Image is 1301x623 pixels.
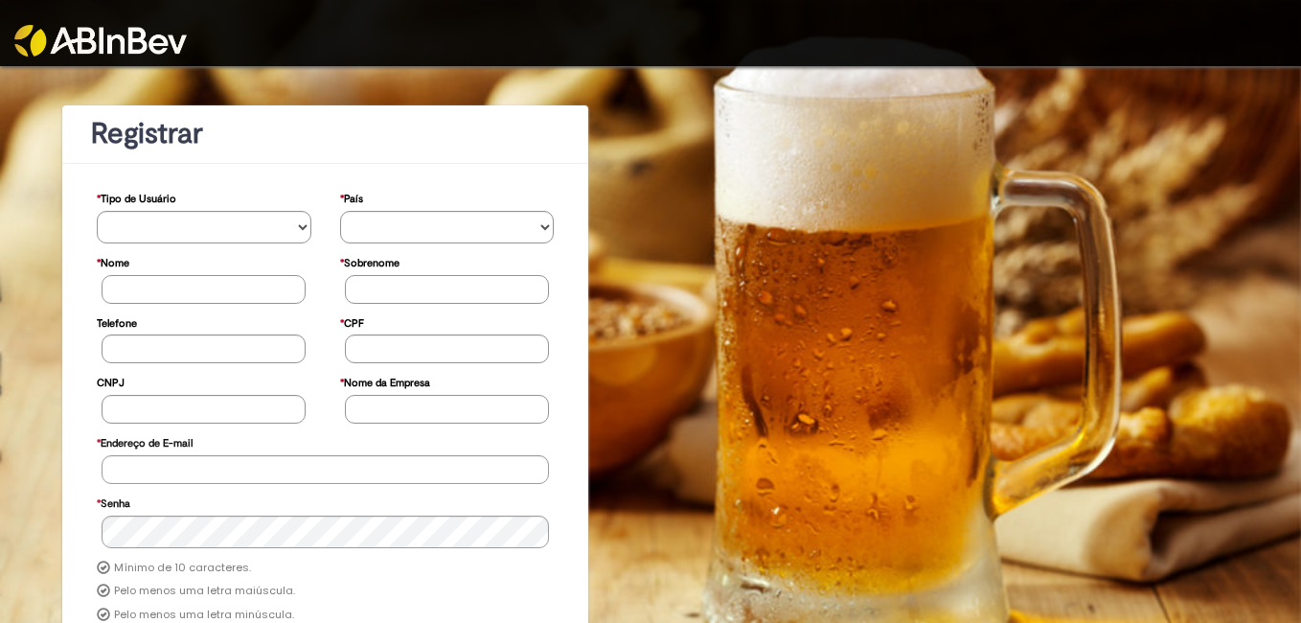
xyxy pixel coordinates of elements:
label: Nome da Empresa [340,367,430,395]
label: Endereço de E-mail [97,427,193,455]
label: Sobrenome [340,247,399,275]
img: ABInbev-white.png [14,25,187,57]
label: Pelo menos uma letra maiúscula. [114,584,295,599]
label: CPF [340,308,364,335]
label: CNPJ [97,367,125,395]
label: Mínimo de 10 caracteres. [114,561,251,576]
label: Telefone [97,308,137,335]
h1: Registrar [91,118,559,150]
label: País [340,183,363,211]
label: Nome [97,247,129,275]
label: Pelo menos uma letra minúscula. [114,608,294,623]
label: Tipo de Usuário [97,183,176,211]
label: Senha [97,488,130,516]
